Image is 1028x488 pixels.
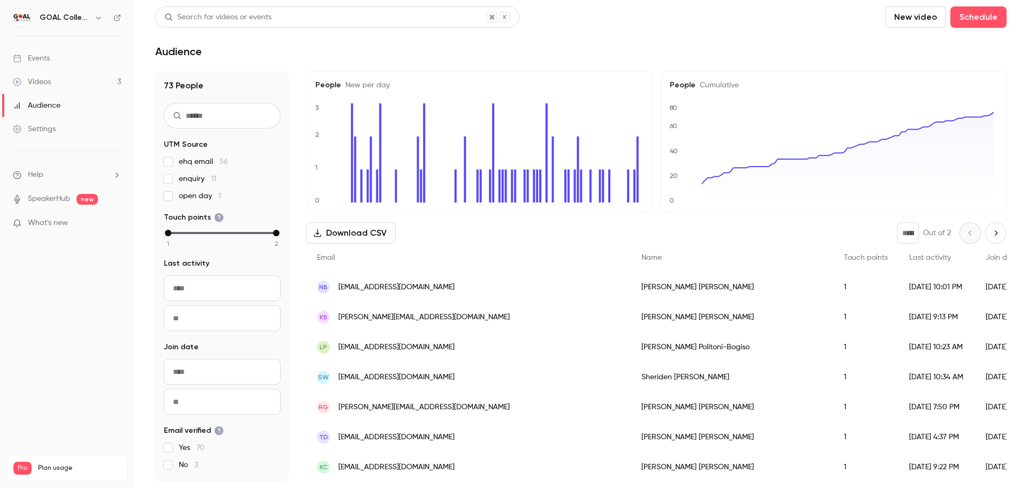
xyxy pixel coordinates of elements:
span: 3 [194,461,198,469]
div: 1 [833,422,898,452]
div: Sheriden [PERSON_NAME] [631,362,833,392]
button: New video [885,6,946,28]
div: [DATE] 10:23 AM [898,332,975,362]
span: Cumulative [696,81,739,89]
span: UTM Source [164,139,208,150]
span: new [77,194,98,205]
span: 1 [167,239,169,249]
span: SW [318,372,329,382]
div: [PERSON_NAME] [PERSON_NAME] [631,272,833,302]
img: GOAL College [13,9,31,26]
div: 1 [833,272,898,302]
span: Pro [13,462,32,475]
span: Join date [164,342,199,352]
text: 40 [670,147,678,155]
text: 80 [669,104,677,111]
span: New per day [341,81,390,89]
div: Settings [13,124,56,134]
div: [PERSON_NAME] [PERSON_NAME] [631,422,833,452]
span: NB [319,282,328,292]
a: SpeakerHub [28,193,70,205]
span: [PERSON_NAME][EMAIL_ADDRESS][DOMAIN_NAME] [338,402,510,413]
text: 1 [315,163,318,171]
span: Yes [179,442,205,453]
span: [EMAIL_ADDRESS][DOMAIN_NAME] [338,282,455,293]
span: [EMAIL_ADDRESS][DOMAIN_NAME] [338,432,455,443]
div: 1 [833,332,898,362]
span: 1 [218,192,221,200]
span: KB [320,312,328,322]
span: Email verified [164,425,224,436]
input: To [164,389,281,415]
text: 3 [315,104,319,111]
span: ehq email [179,156,228,167]
span: Last activity [164,258,209,269]
span: Name [641,254,662,261]
input: From [164,359,281,385]
h5: People [670,80,997,91]
div: 1 [833,362,898,392]
span: 56 [220,158,228,166]
span: Last activity [909,254,951,261]
div: min [165,230,171,236]
span: No [179,460,198,470]
text: 0 [315,197,320,204]
div: [PERSON_NAME] [PERSON_NAME] [631,452,833,482]
div: [DATE] 4:37 PM [898,422,975,452]
button: Next page [985,222,1007,244]
div: [DATE] 9:13 PM [898,302,975,332]
iframe: Noticeable Trigger [108,219,121,228]
div: [PERSON_NAME] [PERSON_NAME] [631,392,833,422]
span: RG [319,402,328,412]
div: [DATE] 10:01 PM [898,272,975,302]
span: Join date [986,254,1019,261]
div: [PERSON_NAME] Politoni-Bogiso [631,332,833,362]
span: Email [317,254,335,261]
span: KC [320,462,328,472]
text: 2 [315,131,319,138]
span: 70 [196,444,205,452]
span: enquiry [179,174,216,184]
input: From [164,275,281,301]
span: [PERSON_NAME][EMAIL_ADDRESS][DOMAIN_NAME] [338,312,510,323]
button: Schedule [950,6,1007,28]
button: Download CSV [306,222,396,244]
div: [DATE] 7:50 PM [898,392,975,422]
div: Videos [13,77,51,87]
li: help-dropdown-opener [13,169,121,181]
p: Out of 2 [923,228,951,238]
span: [EMAIL_ADDRESS][DOMAIN_NAME] [338,462,455,473]
span: Help [28,169,43,181]
div: max [273,230,279,236]
span: TD [319,432,328,442]
h1: Audience [155,45,202,58]
h6: GOAL College [40,12,90,23]
div: [DATE] 9:22 PM [898,452,975,482]
text: 60 [669,122,677,130]
text: 20 [670,172,678,179]
text: 0 [669,197,674,204]
span: [EMAIL_ADDRESS][DOMAIN_NAME] [338,372,455,383]
span: LP [320,342,327,352]
div: Events [13,53,50,64]
div: 1 [833,302,898,332]
div: 1 [833,392,898,422]
h1: 73 People [164,79,281,92]
span: open day [179,191,221,201]
h5: People [315,80,643,91]
span: 11 [211,175,216,183]
input: To [164,305,281,331]
span: Plan usage [38,464,120,472]
span: Touch points [164,212,224,223]
span: What's new [28,217,68,229]
span: Touch points [844,254,888,261]
span: [EMAIL_ADDRESS][DOMAIN_NAME] [338,342,455,353]
span: 2 [275,239,278,249]
div: Search for videos or events [164,12,271,23]
div: [PERSON_NAME] [PERSON_NAME] [631,302,833,332]
div: Audience [13,100,61,111]
div: 1 [833,452,898,482]
div: [DATE] 10:34 AM [898,362,975,392]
